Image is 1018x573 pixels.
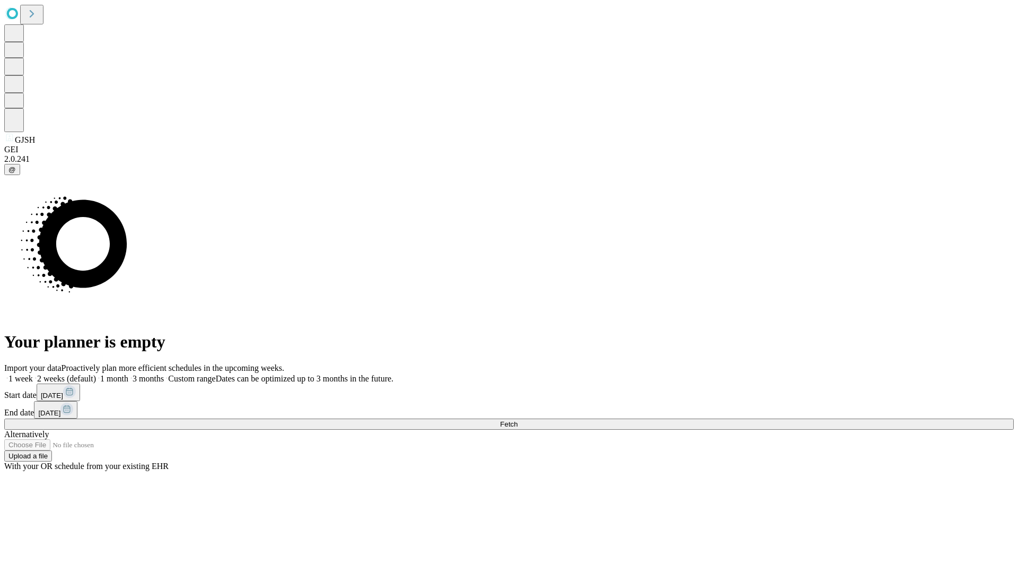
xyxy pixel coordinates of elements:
button: Fetch [4,419,1014,430]
span: Import your data [4,363,62,372]
span: @ [8,166,16,173]
span: GJSH [15,135,35,144]
span: 3 months [133,374,164,383]
span: Fetch [500,420,517,428]
span: With your OR schedule from your existing EHR [4,462,169,471]
span: Alternatively [4,430,49,439]
span: [DATE] [38,409,60,417]
span: 2 weeks (default) [37,374,96,383]
div: Start date [4,384,1014,401]
div: 2.0.241 [4,154,1014,164]
button: [DATE] [34,401,77,419]
span: [DATE] [41,392,63,400]
button: @ [4,164,20,175]
span: 1 month [100,374,128,383]
div: GEI [4,145,1014,154]
button: Upload a file [4,450,52,462]
h1: Your planner is empty [4,332,1014,352]
span: Custom range [168,374,215,383]
span: Dates can be optimized up to 3 months in the future. [216,374,393,383]
span: Proactively plan more efficient schedules in the upcoming weeks. [62,363,284,372]
span: 1 week [8,374,33,383]
div: End date [4,401,1014,419]
button: [DATE] [37,384,80,401]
